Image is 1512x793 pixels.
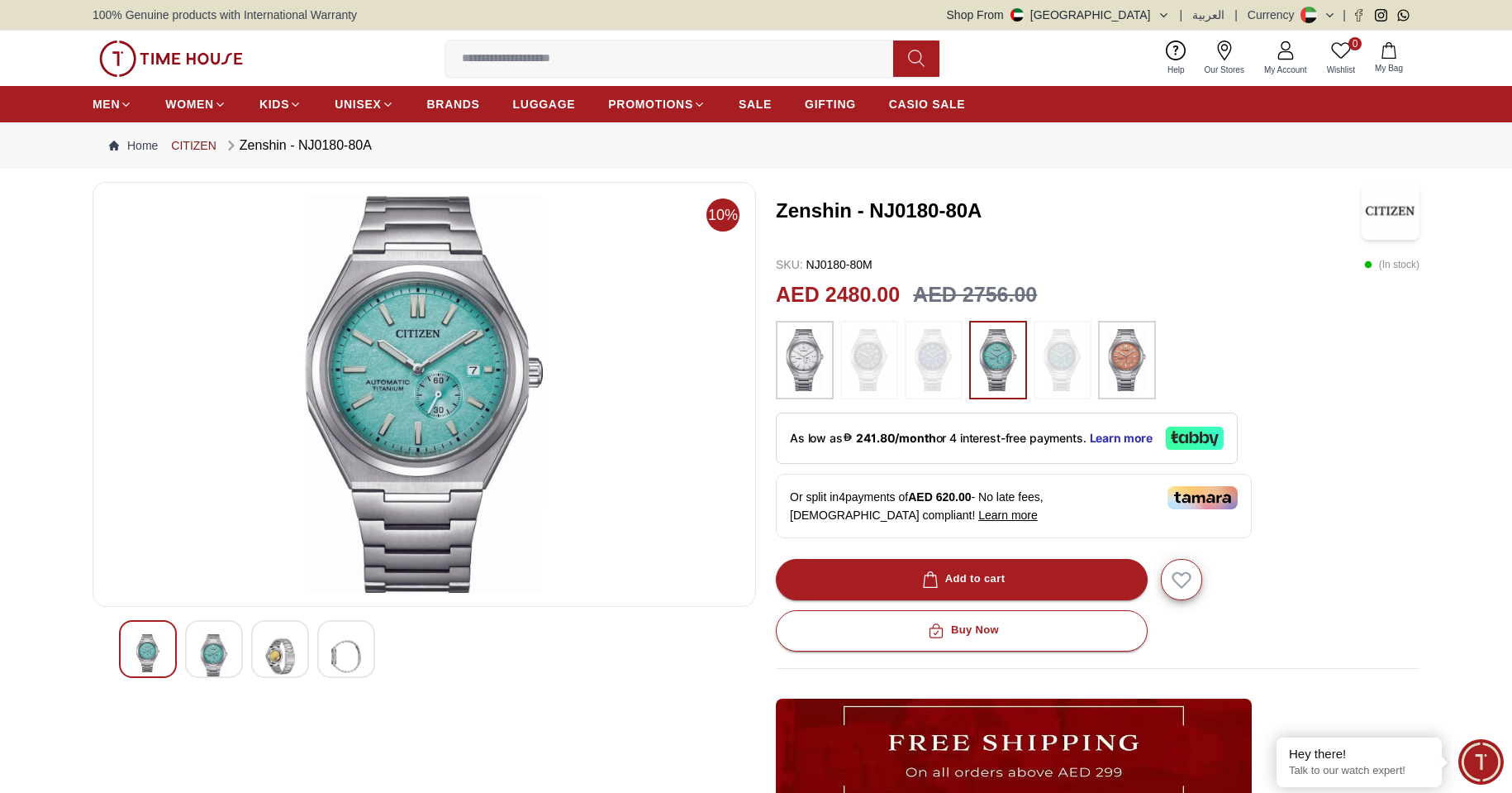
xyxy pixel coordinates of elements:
[1317,37,1365,79] a: 0Wishlist
[1042,329,1083,391] img: ...
[1289,746,1429,762] div: Hey there!
[919,570,1006,589] div: Add to cart
[925,621,999,640] div: Buy Now
[1161,64,1191,76] span: Help
[908,490,971,504] span: AED 620.00
[107,196,742,593] img: Zenshin - NJ0180-80A
[93,122,1419,169] nav: Breadcrumb
[776,610,1148,652] button: Buy Now
[1320,64,1362,76] span: Wishlist
[913,329,954,391] img: ...
[1234,7,1238,23] span: |
[1106,329,1148,391] img: ...
[776,256,872,273] p: NJ0180-80M
[805,96,856,112] span: GIFTING
[1195,37,1254,79] a: Our Stores
[259,96,289,112] span: KIDS
[776,258,803,271] span: SKU :
[805,89,856,119] a: GIFTING
[93,7,357,23] span: 100% Genuine products with International Warranty
[1158,37,1195,79] a: Help
[1368,62,1410,74] span: My Bag
[913,279,1037,311] h3: AED 2756.00
[1348,37,1362,50] span: 0
[1364,256,1419,273] p: ( In stock )
[1353,9,1365,21] a: Facebook
[608,89,706,119] a: PROMOTIONS
[427,96,480,112] span: BRANDS
[171,137,216,154] a: CITIZEN
[978,509,1038,522] span: Learn more
[889,89,966,119] a: CASIO SALE
[513,96,576,112] span: LUGGAGE
[947,7,1170,23] button: Shop From[GEOGRAPHIC_DATA]
[93,96,120,112] span: MEN
[1198,64,1251,76] span: Our Stores
[93,89,132,119] a: MEN
[1397,9,1410,21] a: Whatsapp
[427,89,480,119] a: BRANDS
[259,89,302,119] a: KIDS
[99,41,243,77] img: ...
[335,96,381,112] span: UNISEX
[889,96,966,112] span: CASIO SALE
[776,559,1148,600] button: Add to cart
[1289,764,1429,778] p: Talk to our watch expert!
[977,329,1019,391] img: ...
[265,634,295,679] img: Zenshin - NJ0180-80A
[1258,64,1314,76] span: My Account
[1375,9,1387,21] a: Instagram
[223,136,372,155] div: Zenshin - NJ0180-80A
[199,634,229,679] img: Zenshin - NJ0180-80A
[776,279,900,311] h2: AED 2480.00
[1343,7,1346,23] span: |
[513,89,576,119] a: LUGGAGE
[109,137,158,154] a: Home
[165,96,214,112] span: WOMEN
[133,634,163,672] img: Zenshin - NJ0180-80A
[608,96,693,112] span: PROMOTIONS
[331,634,361,679] img: Zenshin - NJ0180-80A
[739,89,772,119] a: SALE
[1362,182,1419,240] img: Zenshin - NJ0180-80A
[1248,7,1301,23] div: Currency
[776,198,1362,224] h3: Zenshin - NJ0180-80A
[165,89,226,119] a: WOMEN
[1365,39,1413,78] button: My Bag
[849,329,890,391] img: ...
[1010,8,1024,21] img: United Arab Emirates
[1192,7,1224,23] button: العربية
[335,89,393,119] a: UNISEX
[784,329,825,391] img: ...
[1458,739,1504,785] div: Chat Widget
[1180,7,1183,23] span: |
[776,474,1252,538] div: Or split in 4 payments of - No late fees, [DEMOGRAPHIC_DATA] compliant!
[706,198,739,232] span: 10%
[1167,486,1238,509] img: Tamara
[739,96,772,112] span: SALE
